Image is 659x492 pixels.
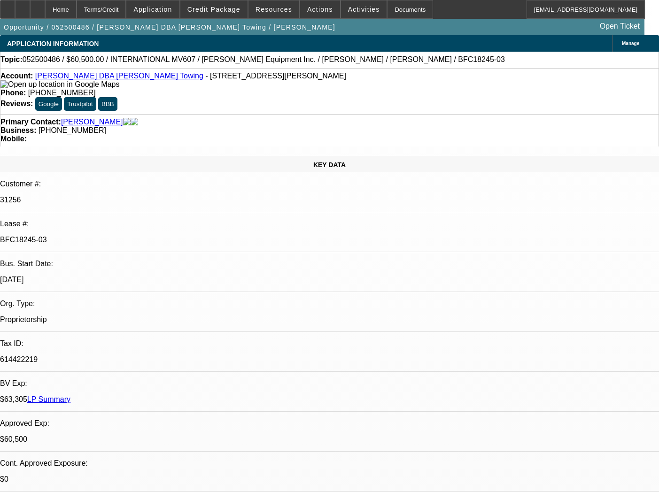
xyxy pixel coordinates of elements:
[123,118,131,126] img: facebook-icon.png
[0,135,27,143] strong: Mobile:
[64,97,96,111] button: Trustpilot
[205,72,346,80] span: - [STREET_ADDRESS][PERSON_NAME]
[7,40,99,47] span: APPLICATION INFORMATION
[187,6,240,13] span: Credit Package
[98,97,117,111] button: BBB
[0,100,33,108] strong: Reviews:
[248,0,299,18] button: Resources
[622,41,639,46] span: Manage
[313,161,346,169] span: KEY DATA
[0,118,61,126] strong: Primary Contact:
[126,0,179,18] button: Application
[61,118,123,126] a: [PERSON_NAME]
[23,55,505,64] span: 052500486 / $60,500.00 / INTERNATIONAL MV607 / [PERSON_NAME] Equipment Inc. / [PERSON_NAME] / [PE...
[596,18,643,34] a: Open Ticket
[0,80,119,89] img: Open up location in Google Maps
[133,6,172,13] span: Application
[307,6,333,13] span: Actions
[0,89,26,97] strong: Phone:
[180,0,248,18] button: Credit Package
[0,72,33,80] strong: Account:
[0,126,36,134] strong: Business:
[256,6,292,13] span: Resources
[341,0,387,18] button: Activities
[0,55,23,64] strong: Topic:
[39,126,106,134] span: [PHONE_NUMBER]
[35,97,62,111] button: Google
[131,118,138,126] img: linkedin-icon.png
[35,72,203,80] a: [PERSON_NAME] DBA [PERSON_NAME] Towing
[0,80,119,88] a: View Google Maps
[28,89,96,97] span: [PHONE_NUMBER]
[348,6,380,13] span: Activities
[4,23,335,31] span: Opportunity / 052500486 / [PERSON_NAME] DBA [PERSON_NAME] Towing / [PERSON_NAME]
[300,0,340,18] button: Actions
[27,395,70,403] a: LP Summary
